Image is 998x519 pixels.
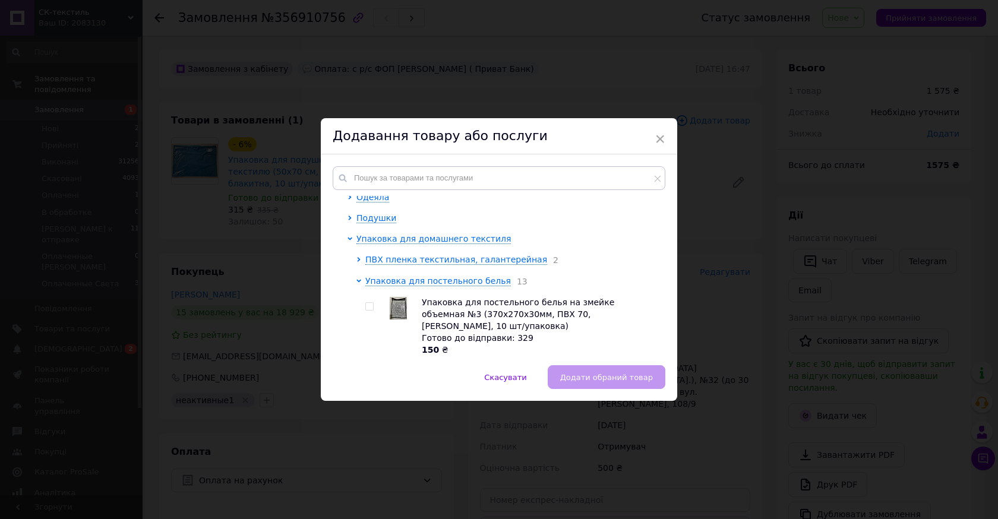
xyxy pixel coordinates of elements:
[422,298,614,331] span: Упаковка для постельного белья на змейке объемная №3 (370х270х30мм, ПВХ 70, [PERSON_NAME], 10 шт/...
[422,344,659,356] div: ₴
[547,255,558,265] span: 2
[422,345,439,355] b: 150
[422,332,659,344] div: Готово до відправки: 329
[484,373,526,382] span: Скасувати
[390,297,407,319] img: Упаковка для постельного белья на змейке объемная №3 (370х270х30мм, ПВХ 70, серый кант, 10 шт/упа...
[365,276,511,286] span: Упаковка для постельного белья
[356,192,389,202] span: Одеяла
[365,255,547,264] span: ПВХ пленка текстильная, галантерейная
[472,365,539,389] button: Скасувати
[321,118,677,154] div: Додавання товару або послуги
[655,129,665,149] span: ×
[333,166,665,190] input: Пошук за товарами та послугами
[356,234,511,243] span: Упаковка для домашнего текстиля
[511,277,528,286] span: 13
[356,213,396,223] span: Подушки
